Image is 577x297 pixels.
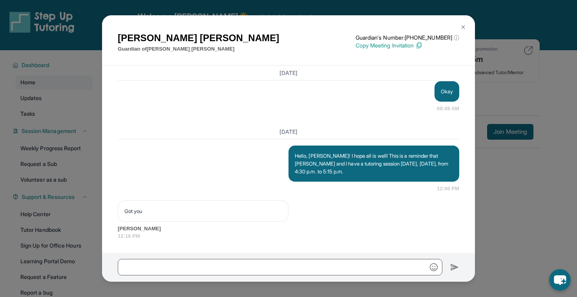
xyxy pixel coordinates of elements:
[118,232,459,240] span: 12:16 PM
[295,152,453,175] p: Hello, [PERSON_NAME]! I hope all is well! This is a reminder that [PERSON_NAME] and I have a tuto...
[437,185,459,193] span: 12:00 PM
[118,45,279,53] p: Guardian of [PERSON_NAME] [PERSON_NAME]
[118,69,459,77] h3: [DATE]
[437,105,459,113] span: 08:49 AM
[356,42,459,49] p: Copy Meeting Invitation
[118,31,279,45] h1: [PERSON_NAME] [PERSON_NAME]
[118,225,459,233] span: [PERSON_NAME]
[441,87,453,95] p: Okay
[454,34,459,42] span: ⓘ
[450,262,459,272] img: Send icon
[356,34,459,42] p: Guardian's Number: [PHONE_NUMBER]
[430,263,438,271] img: Emoji
[118,128,459,136] h3: [DATE]
[415,42,422,49] img: Copy Icon
[124,207,282,215] p: Got you
[549,269,571,291] button: chat-button
[460,24,466,30] img: Close Icon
